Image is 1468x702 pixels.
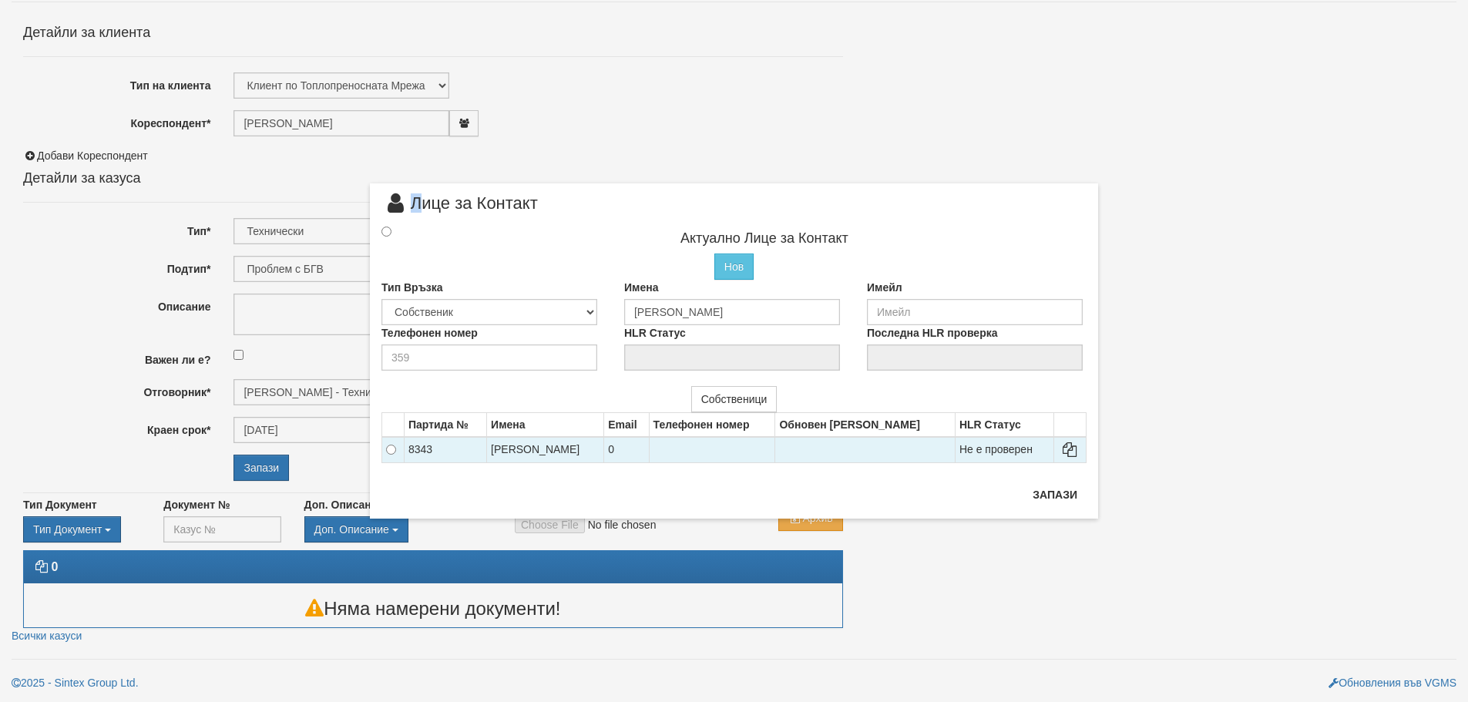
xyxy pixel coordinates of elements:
[381,280,443,295] label: Тип Връзка
[404,437,486,463] td: 8343
[624,280,658,295] label: Имена
[955,413,1053,438] th: HLR Статус
[442,231,1087,247] h4: Актуално Лице за Контакт
[381,325,478,341] label: Телефонен номер
[624,325,686,341] label: HLR Статус
[381,344,597,371] input: Телефонен номер
[775,413,955,438] th: Обновен [PERSON_NAME]
[487,437,604,463] td: [PERSON_NAME]
[487,413,604,438] th: Имена
[867,280,902,295] label: Имейл
[381,195,538,223] span: Лице за Контакт
[604,413,649,438] th: Email
[714,254,754,280] button: Нов
[867,325,998,341] label: Последна HLR проверка
[404,413,486,438] th: Партида №
[955,437,1053,463] td: Не е проверен
[649,413,775,438] th: Телефонен номер
[604,437,649,463] td: 0
[624,299,840,325] input: Имена
[691,386,778,412] button: Собственици
[1023,482,1087,507] button: Запази
[867,299,1083,325] input: Имейл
